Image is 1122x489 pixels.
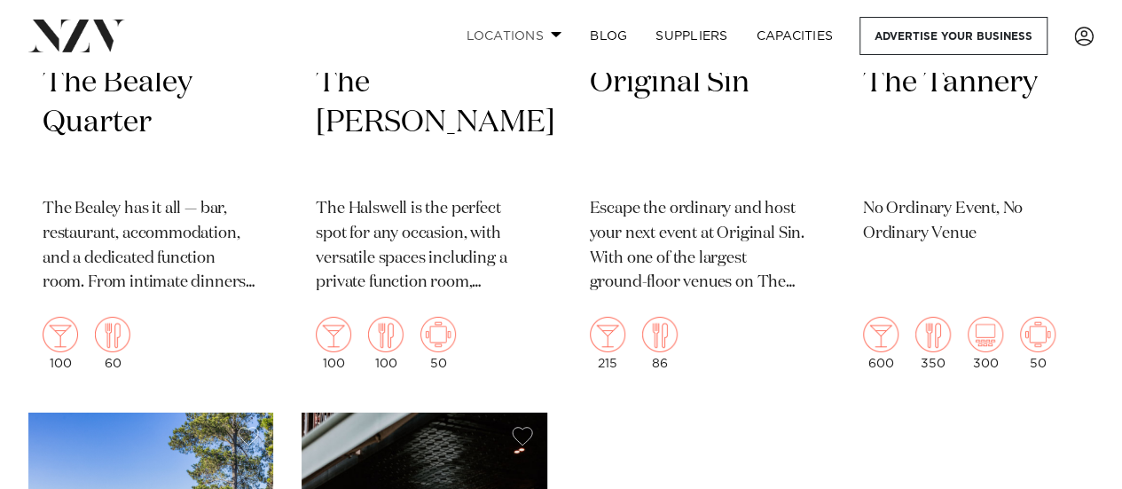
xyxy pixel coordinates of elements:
[95,317,130,370] div: 60
[590,197,806,296] p: Escape the ordinary and host your next event at Original Sin. With one of the largest ground-floo...
[316,63,532,183] h2: The [PERSON_NAME]
[968,317,1003,352] img: theatre.png
[1020,317,1055,370] div: 50
[43,197,259,296] p: The Bealey has it all — bar, restaurant, accommodation, and a dedicated function room. From intim...
[368,317,404,352] img: dining.png
[590,317,625,352] img: cocktail.png
[576,17,641,55] a: BLOG
[968,317,1003,370] div: 300
[863,317,898,370] div: 600
[420,317,456,352] img: meeting.png
[28,20,125,51] img: nzv-logo.png
[43,317,78,370] div: 100
[316,197,532,296] p: The Halswell is the perfect spot for any occasion, with versatile spaces including a private func...
[316,317,351,370] div: 100
[95,317,130,352] img: dining.png
[641,17,741,55] a: SUPPLIERS
[451,17,576,55] a: Locations
[43,63,259,183] h2: The Bealey Quarter
[915,317,951,352] img: dining.png
[863,317,898,352] img: cocktail.png
[316,317,351,352] img: cocktail.png
[742,17,848,55] a: Capacities
[590,63,806,183] h2: Original Sin
[863,63,1079,183] h2: The Tannery
[863,197,1079,247] p: No Ordinary Event, No Ordinary Venue
[590,317,625,370] div: 215
[642,317,678,352] img: dining.png
[420,317,456,370] div: 50
[1020,317,1055,352] img: meeting.png
[43,317,78,352] img: cocktail.png
[915,317,951,370] div: 350
[859,17,1047,55] a: Advertise your business
[642,317,678,370] div: 86
[368,317,404,370] div: 100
